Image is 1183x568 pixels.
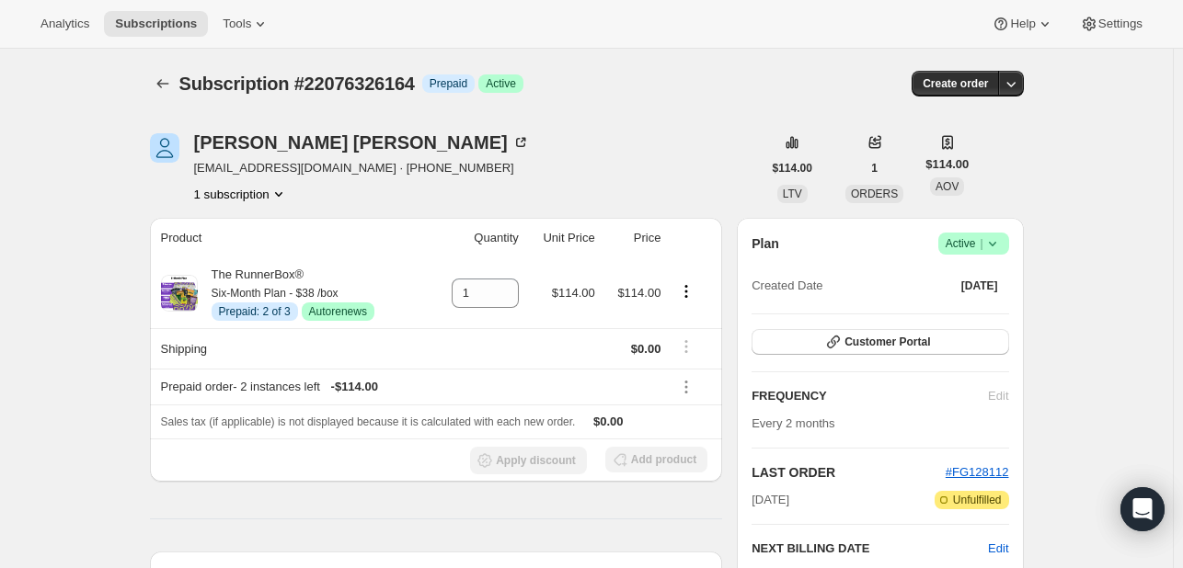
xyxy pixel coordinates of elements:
button: Product actions [672,281,701,301]
span: Tools [223,17,251,31]
span: Every 2 months [752,416,834,430]
span: LTV [783,187,802,200]
button: [DATE] [950,273,1009,299]
span: $114.00 [925,155,969,174]
span: 1 [871,161,878,176]
span: $114.00 [552,286,595,300]
span: Created Date [752,277,822,295]
th: Price [601,218,667,258]
th: Shipping [150,328,430,369]
button: Create order [912,71,999,97]
span: Unfulfilled [953,493,1002,507]
button: Subscriptions [104,11,208,37]
span: - $114.00 [331,378,378,396]
button: Customer Portal [752,329,1008,355]
small: Six-Month Plan - $38 /box [212,287,339,300]
button: Shipping actions [672,336,701,357]
button: Analytics [29,11,100,37]
span: $0.00 [593,415,624,428]
button: Edit [988,540,1008,558]
span: Subscriptions [115,17,197,31]
div: Open Intercom Messenger [1120,487,1165,531]
h2: FREQUENCY [752,387,988,405]
span: Customer Portal [844,335,930,349]
span: ORDERS [851,187,898,200]
span: $0.00 [631,342,661,356]
button: #FG128112 [946,463,1009,482]
th: Product [150,218,430,258]
button: Tools [212,11,281,37]
span: Prepaid: 2 of 3 [219,304,291,319]
span: Create order [923,76,988,91]
span: Active [486,76,516,91]
span: Autorenews [309,304,367,319]
button: Settings [1069,11,1154,37]
span: Help [1010,17,1035,31]
img: product img [161,275,198,312]
button: Product actions [194,185,288,203]
span: Prepaid [430,76,467,91]
span: Analytics [40,17,89,31]
span: $114.00 [617,286,660,300]
span: [EMAIL_ADDRESS][DOMAIN_NAME] · [PHONE_NUMBER] [194,159,530,177]
span: [DATE] [961,278,998,293]
button: $114.00 [762,155,823,181]
button: 1 [860,155,889,181]
span: AOV [936,180,959,193]
button: Subscriptions [150,71,176,97]
span: Settings [1098,17,1143,31]
span: Natalie Milman [150,133,179,163]
span: Active [946,234,1002,253]
th: Quantity [430,218,524,258]
div: [PERSON_NAME] [PERSON_NAME] [194,133,530,152]
span: | [980,236,982,251]
button: Help [981,11,1064,37]
h2: LAST ORDER [752,463,946,482]
span: [DATE] [752,491,789,509]
div: The RunnerBox® [198,266,374,321]
h2: NEXT BILLING DATE [752,540,988,558]
span: Sales tax (if applicable) is not displayed because it is calculated with each new order. [161,415,576,428]
div: Prepaid order - 2 instances left [161,378,661,396]
h2: Plan [752,234,779,253]
span: Subscription #22076326164 [179,74,415,94]
a: #FG128112 [946,465,1009,479]
th: Unit Price [524,218,601,258]
span: $114.00 [773,161,812,176]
